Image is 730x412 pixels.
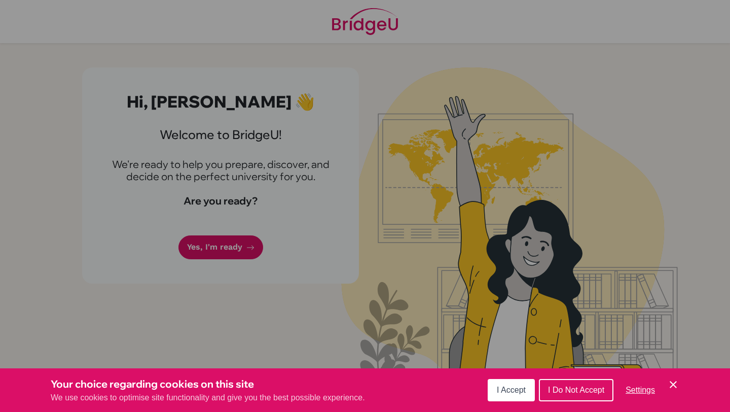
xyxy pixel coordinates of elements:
[51,392,365,404] p: We use cookies to optimise site functionality and give you the best possible experience.
[667,379,679,391] button: Save and close
[497,386,526,394] span: I Accept
[488,379,535,401] button: I Accept
[51,376,365,392] h3: Your choice regarding cookies on this site
[548,386,604,394] span: I Do Not Accept
[617,380,663,400] button: Settings
[626,386,655,394] span: Settings
[539,379,613,401] button: I Do Not Accept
